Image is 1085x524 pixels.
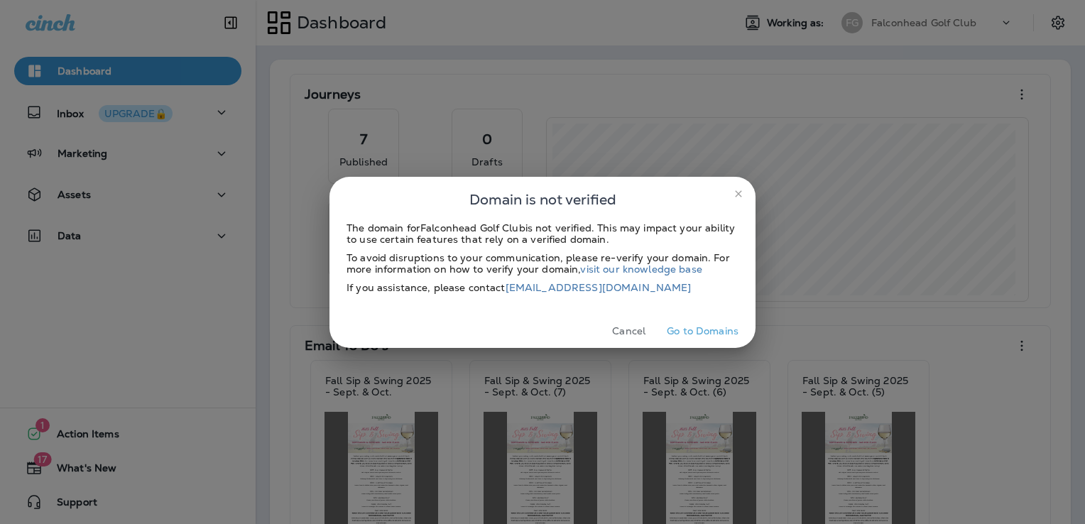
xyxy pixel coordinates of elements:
a: [EMAIL_ADDRESS][DOMAIN_NAME] [506,281,692,294]
a: visit our knowledge base [580,263,702,275]
button: Go to Domains [661,320,744,342]
button: close [727,182,750,205]
div: The domain for Falconhead Golf Club is not verified. This may impact your ability to use certain ... [347,222,738,245]
div: If you assistance, please contact [347,282,738,293]
span: Domain is not verified [469,188,616,211]
button: Cancel [602,320,655,342]
div: To avoid disruptions to your communication, please re-verify your domain. For more information on... [347,252,738,275]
